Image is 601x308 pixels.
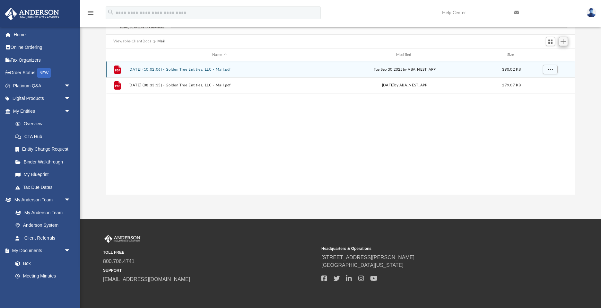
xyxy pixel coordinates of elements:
img: Anderson Advisors Platinum Portal [103,235,142,243]
a: My Documentsarrow_drop_down [4,244,77,257]
small: Headquarters & Operations [321,246,535,251]
button: More options [543,65,558,75]
a: Platinum Q&Aarrow_drop_down [4,79,80,92]
a: My Entitiesarrow_drop_down [4,105,80,118]
small: TOLL FREE [103,250,317,255]
a: Binder Walkthrough [9,155,80,168]
button: [DATE] (08:33:15) - Golden Tree Entities, LLC - Mail.pdf [128,84,311,88]
span: arrow_drop_down [64,244,77,258]
i: search [107,9,114,16]
a: My Anderson Teamarrow_drop_down [4,194,77,207]
span: 390.02 KB [502,68,521,71]
a: Online Ordering [4,41,80,54]
div: id [527,52,572,58]
a: Tax Organizers [4,54,80,66]
a: My Anderson Team [9,206,74,219]
span: 279.07 KB [502,84,521,87]
a: Order StatusNEW [4,66,80,80]
a: Overview [9,118,80,130]
div: Modified [313,52,496,58]
a: Tax Due Dates [9,181,80,194]
div: Tue Sep 30 2025 by ABA_NEST_APP [314,67,496,73]
a: Forms Library [9,282,74,295]
a: CTA Hub [9,130,80,143]
a: [STREET_ADDRESS][PERSON_NAME] [321,255,414,260]
img: User Pic [587,8,596,17]
span: arrow_drop_down [64,79,77,92]
a: Meeting Minutes [9,270,77,283]
i: menu [87,9,94,17]
a: My Blueprint [9,168,77,181]
a: Digital Productsarrow_drop_down [4,92,80,105]
div: Size [499,52,525,58]
a: Client Referrals [9,232,77,244]
button: Add [559,37,568,46]
div: grid [106,61,575,194]
a: 800.706.4741 [103,259,135,264]
div: NEW [37,68,51,78]
span: arrow_drop_down [64,194,77,207]
div: [DATE] by ABA_NEST_APP [314,83,496,89]
a: Home [4,28,80,41]
span: arrow_drop_down [64,105,77,118]
small: SUPPORT [103,268,317,273]
img: Anderson Advisors Platinum Portal [3,8,61,20]
button: Mail [157,39,166,44]
a: Box [9,257,74,270]
button: [DATE] (10:02:06) - Golden Tree Entities, LLC - Mail.pdf [128,67,311,72]
div: id [109,52,125,58]
a: [GEOGRAPHIC_DATA][US_STATE] [321,262,404,268]
div: Name [128,52,311,58]
button: Viewable-ClientDocs [113,39,151,44]
a: Entity Change Request [9,143,80,156]
span: arrow_drop_down [64,92,77,105]
a: Anderson System [9,219,77,232]
button: Switch to Grid View [546,37,555,46]
a: menu [87,12,94,17]
a: [EMAIL_ADDRESS][DOMAIN_NAME] [103,277,190,282]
